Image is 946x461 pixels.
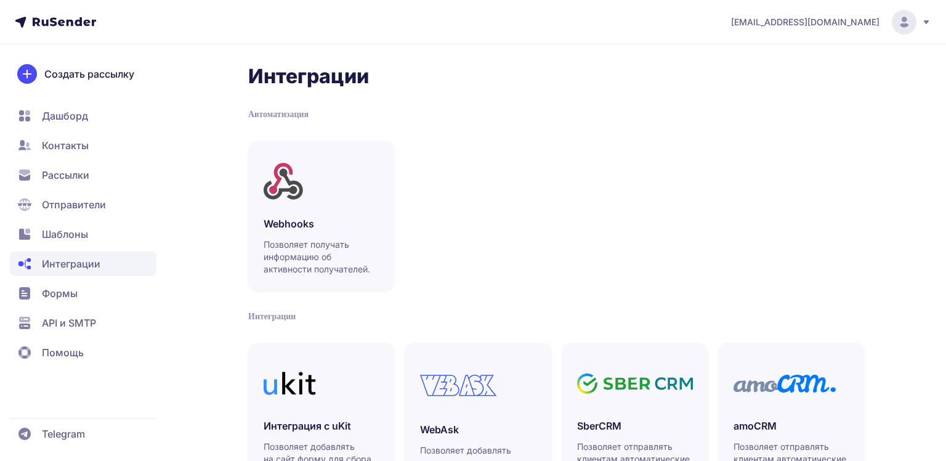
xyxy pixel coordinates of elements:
[264,418,379,433] h3: Интеграция с uKit
[42,197,106,212] span: Отправители
[420,422,536,437] h3: WebAsk
[577,418,693,433] h3: SberCRM
[10,422,156,446] a: Telegram
[42,108,88,123] span: Дашборд
[264,239,381,275] p: Позволяет получать информацию об активности получателей.
[264,216,379,231] h3: Webhooks
[42,426,85,441] span: Telegram
[42,286,78,301] span: Формы
[42,168,89,182] span: Рассылки
[42,256,100,271] span: Интеграции
[248,108,865,121] div: Автоматизация
[42,227,88,242] span: Шаблоны
[248,141,395,291] a: WebhooksПозволяет получать информацию об активности получателей.
[248,64,865,89] h2: Интеграции
[248,311,865,323] div: Интеграции
[42,138,89,153] span: Контакты
[734,418,849,433] h3: amoCRM
[42,345,84,360] span: Помощь
[731,16,879,28] span: [EMAIL_ADDRESS][DOMAIN_NAME]
[44,67,134,81] span: Создать рассылку
[42,316,96,330] span: API и SMTP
